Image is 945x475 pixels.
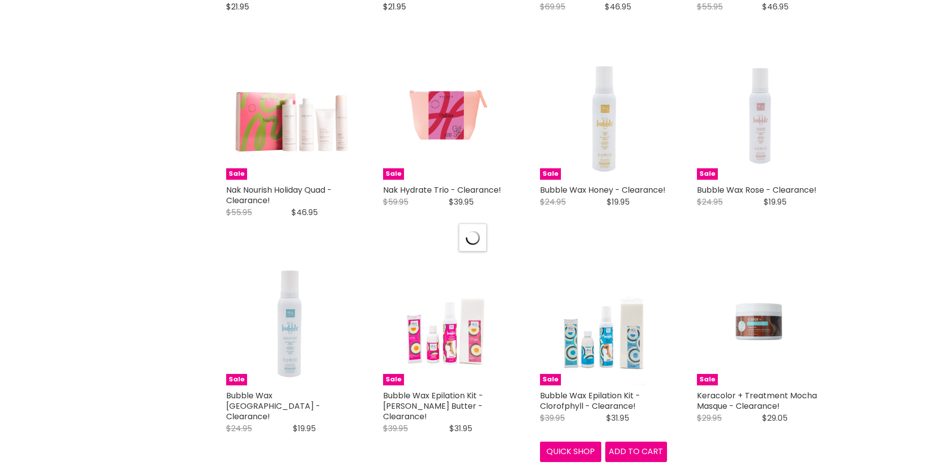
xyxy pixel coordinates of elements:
[383,258,510,385] a: Bubble Wax Epilation Kit - Shea Butter - Clearance! Sale
[561,258,646,385] img: Bubble Wax Epilation Kit - Clorofphyll - Clearance!
[697,258,824,385] img: Keracolor + Treatment Mocha Masque - Clearance!
[226,184,332,206] a: Nak Nourish Holiday Quad - Clearance!
[540,442,602,462] button: Quick shop
[764,196,787,208] span: $19.95
[449,196,474,208] span: $39.95
[540,1,565,12] span: $69.95
[762,412,788,424] span: $29.05
[226,390,320,422] a: Bubble Wax [GEOGRAPHIC_DATA] - Clearance!
[606,412,629,424] span: $31.95
[383,184,501,196] a: Nak Hydrate Trio - Clearance!
[226,53,353,180] a: Nak Nourish Holiday Quad - Clearance! Sale
[697,196,723,208] span: $24.95
[605,442,667,462] button: Add to cart
[540,53,667,180] a: Bubble Wax Honey - Clearance! Sale
[226,258,353,385] a: Bubble Wax Tahiti - Clearance! Sale
[607,196,630,208] span: $19.95
[540,168,561,180] span: Sale
[697,390,817,412] a: Keracolor + Treatment Mocha Masque - Clearance!
[697,412,722,424] span: $29.95
[561,53,646,180] img: Bubble Wax Honey - Clearance!
[383,196,408,208] span: $59.95
[226,54,353,178] img: Nak Nourish Holiday Quad - Clearance!
[718,53,803,180] img: Bubble Wax Rose - Clearance!
[291,207,318,218] span: $46.95
[449,423,472,434] span: $31.95
[383,390,483,422] a: Bubble Wax Epilation Kit - [PERSON_NAME] Butter - Clearance!
[383,53,510,180] a: Nak Hydrate Trio - Clearance! Sale
[226,423,252,434] span: $24.95
[226,207,252,218] span: $55.95
[400,53,493,180] img: Nak Hydrate Trio - Clearance!
[383,1,406,12] span: $21.95
[605,1,631,12] span: $46.95
[226,168,247,180] span: Sale
[540,390,640,412] a: Bubble Wax Epilation Kit - Clorofphyll - Clearance!
[383,374,404,385] span: Sale
[383,168,404,180] span: Sale
[383,423,408,434] span: $39.95
[697,1,723,12] span: $55.95
[697,53,824,180] a: Bubble Wax Rose - Clearance! Sale
[293,423,316,434] span: $19.95
[609,446,663,457] span: Add to cart
[697,374,718,385] span: Sale
[697,168,718,180] span: Sale
[540,258,667,385] a: Bubble Wax Epilation Kit - Clorofphyll - Clearance! Sale
[540,184,666,196] a: Bubble Wax Honey - Clearance!
[697,258,824,385] a: Keracolor + Treatment Mocha Masque - Clearance! Keracolor + Treatment Mocha Masque - Clearance! Sale
[226,1,249,12] span: $21.95
[247,258,332,385] img: Bubble Wax Tahiti - Clearance!
[540,196,566,208] span: $24.95
[697,184,816,196] a: Bubble Wax Rose - Clearance!
[226,374,247,385] span: Sale
[762,1,789,12] span: $46.95
[404,258,489,385] img: Bubble Wax Epilation Kit - Shea Butter - Clearance!
[540,412,565,424] span: $39.95
[540,374,561,385] span: Sale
